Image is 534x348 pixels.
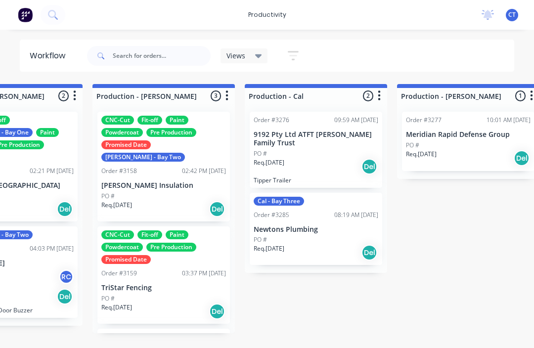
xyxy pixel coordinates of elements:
span: Views [226,50,245,61]
div: CNC-CutFit-offPaintPowdercoatPre ProductionPromised Date[PERSON_NAME] - Bay TwoOrder #315802:42 P... [97,112,230,221]
div: Order #3158 [101,167,137,175]
span: CT [508,10,516,19]
div: Pre Production [146,128,196,137]
div: 04:03 PM [DATE] [30,244,74,253]
p: PO # [101,294,115,303]
div: RC [59,269,74,284]
div: Order #327609:59 AM [DATE]9192 Pty Ltd ATFT [PERSON_NAME] Family TrustPO #Req.[DATE]DelTipper Tra... [250,112,382,188]
div: productivity [243,7,291,22]
p: [PERSON_NAME] Insulation [101,181,226,190]
div: Del [209,201,225,217]
p: TriStar Fencing [101,284,226,292]
div: Del [361,245,377,261]
p: PO # [101,192,115,201]
p: Meridian Rapid Defense Group [406,130,531,139]
div: CNC-Cut [101,116,134,125]
p: Req. [DATE] [406,150,437,159]
div: Pre Production [146,243,196,252]
div: Paint [36,128,59,137]
div: 03:37 PM [DATE] [182,269,226,278]
p: PO # [406,141,419,150]
div: [PERSON_NAME] - Bay Two [101,153,185,162]
div: Del [57,201,73,217]
div: Fit-off [137,230,162,239]
div: 08:19 AM [DATE] [334,211,378,219]
div: Order #3159 [101,269,137,278]
div: Del [57,289,73,304]
div: Paint [166,116,188,125]
div: Powdercoat [101,243,143,252]
p: Tipper Trailer [254,176,378,184]
div: Promised Date [101,140,151,149]
div: 02:21 PM [DATE] [30,167,74,175]
p: PO # [254,235,267,244]
div: 09:59 AM [DATE] [334,116,378,125]
img: Factory [18,7,33,22]
p: Req. [DATE] [254,244,284,253]
div: Powdercoat [101,128,143,137]
div: 02:42 PM [DATE] [182,167,226,175]
div: Fit-off [137,116,162,125]
p: Newtons Plumbing [254,225,378,234]
div: Order #3285 [254,211,289,219]
div: CNC-CutFit-offPaintPowdercoatPre ProductionPromised DateOrder #315903:37 PM [DATE]TriStar Fencing... [97,226,230,324]
div: Del [209,304,225,319]
div: Order #3277 [406,116,442,125]
p: PO # [254,149,267,158]
div: Del [514,150,530,166]
div: Order #3334 [101,333,137,342]
div: Order #3276 [254,116,289,125]
div: Cal - Bay ThreeOrder #328508:19 AM [DATE]Newtons PlumbingPO #Req.[DATE]Del [250,193,382,265]
p: Req. [DATE] [254,158,284,167]
p: Req. [DATE] [101,201,132,210]
div: 10:01 AM [DATE] [487,116,531,125]
div: Cal - Bay Three [254,197,304,206]
div: CNC-Cut [101,230,134,239]
div: 03:31 PM [DATE] [182,333,226,342]
div: Paint [166,230,188,239]
input: Search for orders... [113,46,211,66]
div: Promised Date [101,255,151,264]
p: 9192 Pty Ltd ATFT [PERSON_NAME] Family Trust [254,130,378,147]
p: Req. [DATE] [101,303,132,312]
div: Workflow [30,50,70,62]
div: Del [361,159,377,174]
